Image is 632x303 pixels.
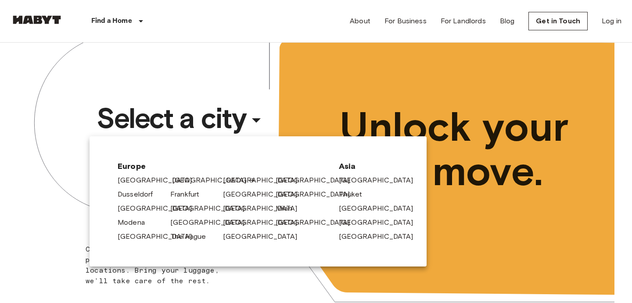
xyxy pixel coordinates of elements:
a: [GEOGRAPHIC_DATA] [339,175,422,186]
a: [GEOGRAPHIC_DATA] [339,217,422,228]
a: Milan [276,203,301,214]
a: [GEOGRAPHIC_DATA] [170,217,254,228]
a: Phuket [339,189,371,200]
a: [GEOGRAPHIC_DATA] [223,231,306,242]
span: Europe [118,161,325,172]
a: [GEOGRAPHIC_DATA] [276,217,359,228]
a: Frankfurt [170,189,208,200]
a: The Hague [170,231,215,242]
a: Dusseldorf [118,189,162,200]
a: [GEOGRAPHIC_DATA] [223,175,306,186]
a: [GEOGRAPHIC_DATA] [118,175,201,186]
a: [GEOGRAPHIC_DATA] [339,203,422,214]
a: [GEOGRAPHIC_DATA] [118,203,201,214]
span: Asia [339,161,399,172]
a: [GEOGRAPHIC_DATA] [118,231,201,242]
a: [GEOGRAPHIC_DATA] [339,231,422,242]
a: [GEOGRAPHIC_DATA] [170,203,254,214]
a: [GEOGRAPHIC_DATA] [223,203,306,214]
a: [GEOGRAPHIC_DATA] [223,217,306,228]
a: [GEOGRAPHIC_DATA] [276,175,359,186]
a: [GEOGRAPHIC_DATA] [276,189,359,200]
a: [GEOGRAPHIC_DATA] [172,175,255,186]
a: [GEOGRAPHIC_DATA] [223,189,306,200]
a: Modena [118,217,154,228]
